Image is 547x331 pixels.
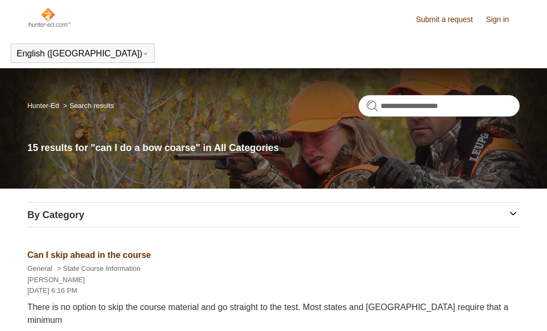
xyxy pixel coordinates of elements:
[27,275,509,285] li: [PERSON_NAME]
[55,264,141,272] li: State Course Information
[27,6,71,28] img: Hunter-Ed Help Center home page
[416,14,484,25] a: Submit a request
[359,95,520,117] input: Search
[27,141,520,155] h1: 15 results for "can I do a bow coarse" in All Categories
[486,14,520,25] a: Sign in
[63,264,141,272] a: State Course Information
[27,102,61,110] li: Hunter-Ed
[17,49,149,59] button: English ([GEOGRAPHIC_DATA])
[61,102,114,110] li: Search results
[27,102,59,110] a: Hunter-Ed
[27,264,52,272] a: General
[27,286,77,294] time: 02/12/2024, 18:16
[27,301,520,327] div: There is no option to skip the course material and go straight to the test. Most states and [GEOG...
[27,208,520,222] h3: By Category
[27,250,151,260] a: Can I skip ahead in the course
